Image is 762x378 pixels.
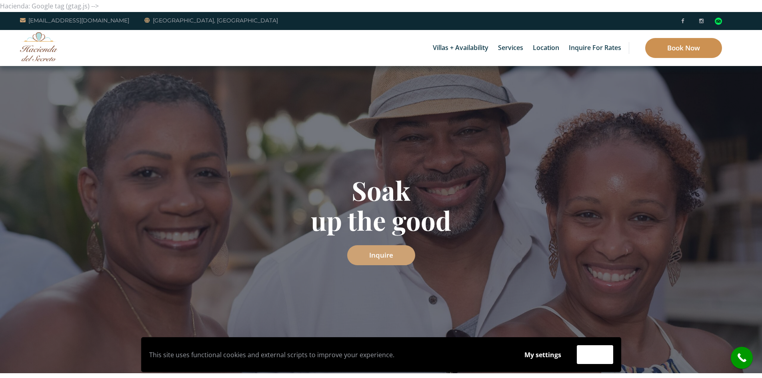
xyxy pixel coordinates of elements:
[149,349,509,361] p: This site uses functional cookies and external scripts to improve your experience.
[733,349,751,367] i: call
[494,30,527,66] a: Services
[731,347,753,369] a: call
[144,16,278,25] a: [GEOGRAPHIC_DATA], [GEOGRAPHIC_DATA]
[577,345,613,364] button: Accept
[645,38,722,58] a: Book Now
[565,30,625,66] a: Inquire for Rates
[429,30,492,66] a: Villas + Availability
[20,16,129,25] a: [EMAIL_ADDRESS][DOMAIN_NAME]
[715,18,722,25] div: Read traveler reviews on Tripadvisor
[517,346,569,364] button: My settings
[715,18,722,25] img: Tripadvisor_logomark.svg
[20,32,58,61] img: Awesome Logo
[529,30,563,66] a: Location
